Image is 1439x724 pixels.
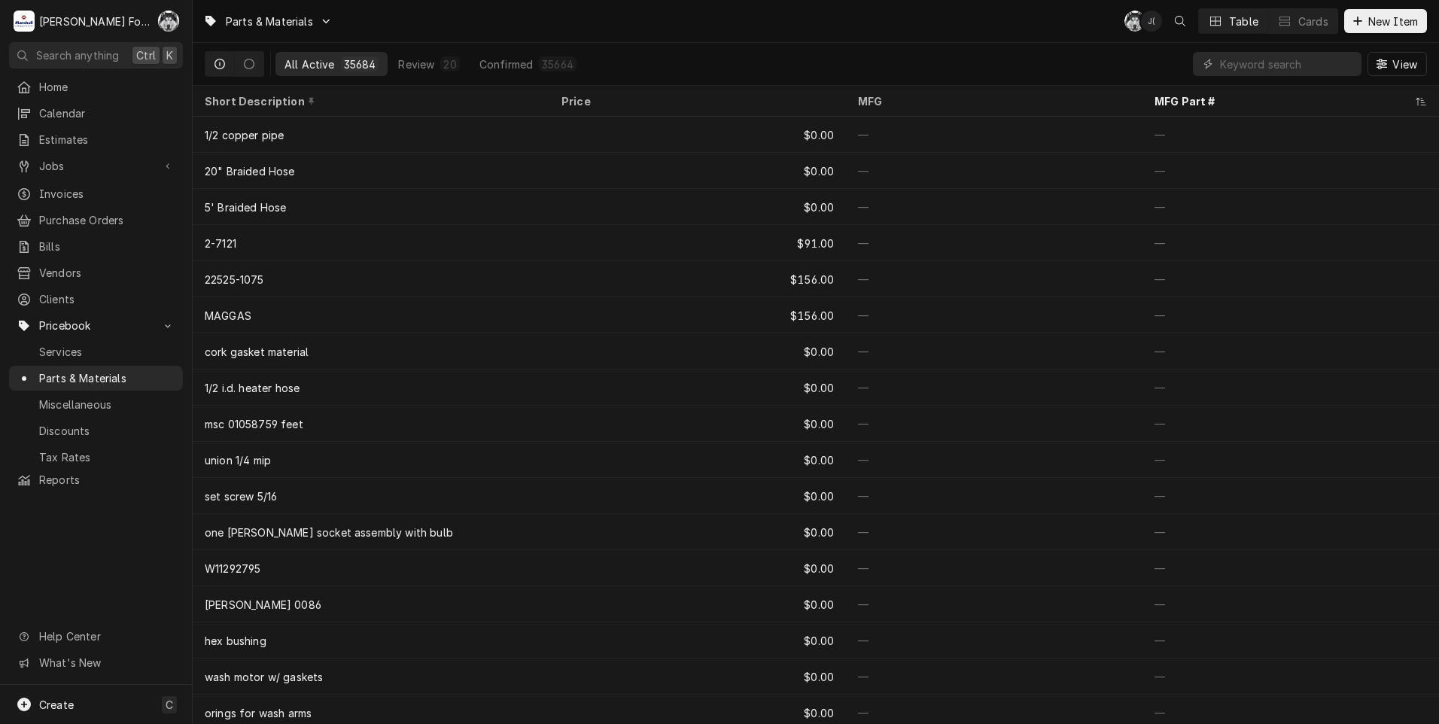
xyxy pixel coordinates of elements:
[1141,11,1162,32] div: Jeff Debigare (109)'s Avatar
[158,11,179,32] div: Chris Murphy (103)'s Avatar
[14,11,35,32] div: Marshall Food Equipment Service's Avatar
[1142,153,1439,189] div: —
[205,633,266,649] div: hex bushing
[846,225,1142,261] div: —
[846,261,1142,297] div: —
[39,291,175,307] span: Clients
[1142,622,1439,659] div: —
[846,370,1142,406] div: —
[39,655,174,671] span: What's New
[205,127,284,143] div: 1/2 copper pipe
[9,101,183,126] a: Calendar
[858,93,1127,109] div: MFG
[549,297,846,333] div: $156.00
[549,333,846,370] div: $0.00
[561,93,831,109] div: Price
[549,478,846,514] div: $0.00
[39,212,175,228] span: Purchase Orders
[39,344,175,360] span: Services
[1142,659,1439,695] div: —
[205,380,300,396] div: 1/2 i.d. heater hose
[1365,14,1421,29] span: New Item
[846,550,1142,586] div: —
[166,697,173,713] span: C
[846,153,1142,189] div: —
[549,225,846,261] div: $91.00
[39,370,175,386] span: Parts & Materials
[479,56,533,72] div: Confirmed
[205,416,303,432] div: msc 01058759 feet
[205,525,453,540] div: one [PERSON_NAME] socket assembly with bulb
[398,56,434,72] div: Review
[1168,9,1192,33] button: Open search
[39,158,153,174] span: Jobs
[1344,9,1427,33] button: New Item
[205,669,323,685] div: wash motor w/ gaskets
[9,234,183,259] a: Bills
[1142,297,1439,333] div: —
[1229,14,1258,29] div: Table
[846,442,1142,478] div: —
[549,153,846,189] div: $0.00
[1142,406,1439,442] div: —
[1124,11,1145,32] div: C(
[1298,14,1328,29] div: Cards
[9,260,183,285] a: Vendors
[9,418,183,443] a: Discounts
[549,189,846,225] div: $0.00
[443,56,456,72] div: 20
[205,561,260,576] div: W11292795
[9,42,183,68] button: Search anythingCtrlK
[846,622,1142,659] div: —
[542,56,573,72] div: 35664
[9,287,183,312] a: Clients
[166,47,173,63] span: K
[39,423,175,439] span: Discounts
[205,308,251,324] div: MAGGAS
[205,272,264,287] div: 22525-1075
[9,154,183,178] a: Go to Jobs
[136,47,156,63] span: Ctrl
[549,406,846,442] div: $0.00
[549,442,846,478] div: $0.00
[158,11,179,32] div: C(
[549,622,846,659] div: $0.00
[9,624,183,649] a: Go to Help Center
[205,597,321,613] div: [PERSON_NAME] 0086
[1142,225,1439,261] div: —
[9,467,183,492] a: Reports
[846,478,1142,514] div: —
[1142,333,1439,370] div: —
[846,406,1142,442] div: —
[39,449,175,465] span: Tax Rates
[1141,11,1162,32] div: J(
[226,14,313,29] span: Parts & Materials
[1124,11,1145,32] div: Chris Murphy (103)'s Avatar
[9,366,183,391] a: Parts & Materials
[549,117,846,153] div: $0.00
[39,79,175,95] span: Home
[39,186,175,202] span: Invoices
[205,705,312,721] div: orings for wash arms
[846,297,1142,333] div: —
[1142,261,1439,297] div: —
[1142,478,1439,514] div: —
[1142,117,1439,153] div: —
[39,318,153,333] span: Pricebook
[205,488,277,504] div: set screw 5/16
[36,47,119,63] span: Search anything
[9,75,183,99] a: Home
[39,628,174,644] span: Help Center
[549,659,846,695] div: $0.00
[39,239,175,254] span: Bills
[846,586,1142,622] div: —
[549,514,846,550] div: $0.00
[344,56,376,72] div: 35684
[39,397,175,412] span: Miscellaneous
[549,370,846,406] div: $0.00
[9,650,183,675] a: Go to What's New
[846,333,1142,370] div: —
[549,261,846,297] div: $156.00
[9,392,183,417] a: Miscellaneous
[1142,514,1439,550] div: —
